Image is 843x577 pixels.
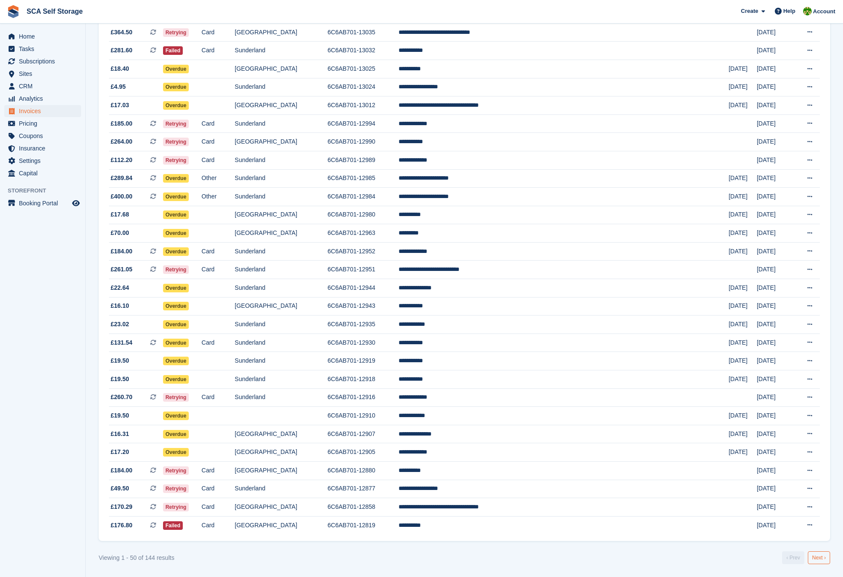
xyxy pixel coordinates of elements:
td: [GEOGRAPHIC_DATA] [235,498,327,517]
span: Overdue [163,83,189,91]
a: menu [4,130,81,142]
td: [DATE] [728,352,756,370]
td: [GEOGRAPHIC_DATA] [235,516,327,534]
td: 6C6AB701-12963 [328,224,399,243]
td: [DATE] [757,498,793,517]
td: [DATE] [757,169,793,188]
span: £184.00 [111,247,133,256]
td: 6C6AB701-12880 [328,462,399,480]
td: 6C6AB701-12989 [328,151,399,169]
td: [DATE] [728,224,756,243]
td: Sunderland [235,388,327,407]
span: Retrying [163,120,189,128]
span: £17.20 [111,448,129,457]
td: 6C6AB701-12943 [328,297,399,316]
td: 6C6AB701-13032 [328,42,399,60]
span: £17.68 [111,210,129,219]
td: 6C6AB701-12944 [328,279,399,298]
span: Overdue [163,302,189,310]
td: 6C6AB701-12930 [328,334,399,352]
span: Overdue [163,430,189,439]
td: [DATE] [757,261,793,279]
td: [DATE] [757,188,793,206]
td: Sunderland [235,316,327,334]
td: [DATE] [728,443,756,462]
td: 6C6AB701-12980 [328,206,399,224]
td: [DATE] [728,169,756,188]
span: Overdue [163,448,189,457]
td: [DATE] [728,96,756,115]
span: £281.60 [111,46,133,55]
td: Sunderland [235,352,327,370]
td: [DATE] [757,425,793,443]
td: [DATE] [728,334,756,352]
td: [DATE] [757,407,793,425]
td: Card [202,388,235,407]
span: Tasks [19,43,70,55]
td: [DATE] [757,462,793,480]
div: Viewing 1 - 50 of 144 results [99,553,174,562]
span: Overdue [163,412,189,420]
span: Create [741,7,758,15]
span: Overdue [163,210,189,219]
a: menu [4,80,81,92]
td: [GEOGRAPHIC_DATA] [235,462,327,480]
span: £176.80 [111,521,133,530]
a: Previous [782,551,804,564]
span: Overdue [163,357,189,365]
td: Card [202,498,235,517]
td: 6C6AB701-12985 [328,169,399,188]
span: Storefront [8,186,85,195]
span: Overdue [163,65,189,73]
span: Overdue [163,375,189,384]
td: [GEOGRAPHIC_DATA] [235,425,327,443]
span: CRM [19,80,70,92]
a: menu [4,167,81,179]
span: Help [783,7,795,15]
span: Overdue [163,339,189,347]
td: [DATE] [728,78,756,96]
td: Sunderland [235,188,327,206]
span: Account [813,7,835,16]
td: [GEOGRAPHIC_DATA] [235,96,327,115]
td: [GEOGRAPHIC_DATA] [235,133,327,151]
td: Card [202,133,235,151]
td: [DATE] [757,206,793,224]
td: 6C6AB701-12984 [328,188,399,206]
td: [DATE] [757,23,793,42]
span: Insurance [19,142,70,154]
td: Card [202,151,235,169]
span: Retrying [163,265,189,274]
td: Card [202,23,235,42]
td: [DATE] [757,334,793,352]
span: Retrying [163,28,189,37]
td: [DATE] [728,188,756,206]
td: 6C6AB701-12994 [328,114,399,133]
td: [DATE] [757,480,793,498]
span: £19.50 [111,356,129,365]
td: Card [202,261,235,279]
td: [DATE] [757,78,793,96]
td: [DATE] [757,133,793,151]
span: £16.31 [111,430,129,439]
span: Overdue [163,247,189,256]
td: [DATE] [728,297,756,316]
td: Sunderland [235,242,327,261]
span: Retrying [163,484,189,493]
td: [DATE] [757,242,793,261]
span: £112.20 [111,156,133,165]
a: menu [4,197,81,209]
img: stora-icon-8386f47178a22dfd0bd8f6a31ec36ba5ce8667c1dd55bd0f319d3a0aa187defe.svg [7,5,20,18]
span: £185.00 [111,119,133,128]
td: Card [202,516,235,534]
span: £261.05 [111,265,133,274]
td: [DATE] [728,279,756,298]
td: [GEOGRAPHIC_DATA] [235,23,327,42]
td: 6C6AB701-12877 [328,480,399,498]
span: Retrying [163,466,189,475]
td: [DATE] [757,443,793,462]
a: menu [4,105,81,117]
a: Next [808,551,830,564]
td: [DATE] [728,316,756,334]
td: [DATE] [728,206,756,224]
